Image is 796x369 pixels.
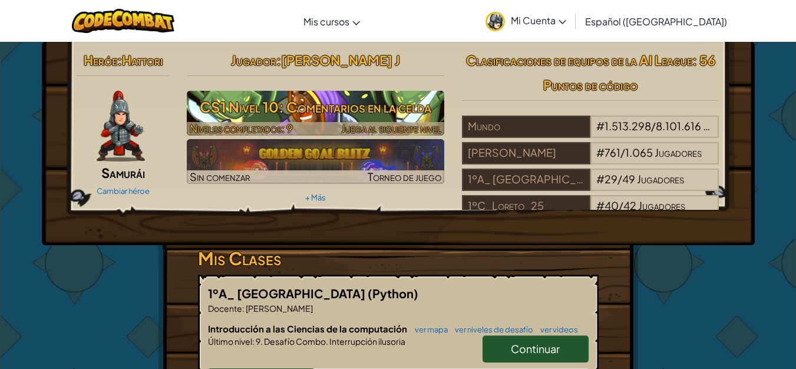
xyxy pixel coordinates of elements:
span: # [596,199,605,212]
span: Interrupción ilusoria [328,336,405,347]
span: Torneo de juego [368,170,441,183]
span: : [117,52,122,68]
span: 42 [623,199,636,212]
a: ver mapa [409,325,448,334]
span: 40 [605,199,619,212]
span: / [617,172,622,186]
div: 1ºA_ [GEOGRAPHIC_DATA] [462,169,590,191]
span: # [596,146,605,159]
h3: Mis Clases [198,245,599,272]
span: Clasificaciones de equipos de la AI League [466,52,692,68]
span: Sin comenzar [190,170,250,183]
span: : [242,303,245,314]
span: Jugadores [637,172,684,186]
span: / [619,199,623,212]
span: Juega al siguiente nivel [341,121,441,135]
span: 29 [605,172,617,186]
span: Samurái [101,164,145,181]
span: / [651,119,656,133]
span: : 56 Puntos de código [543,52,715,93]
a: Español ([GEOGRAPHIC_DATA]) [579,5,733,37]
a: 1ºA_ [GEOGRAPHIC_DATA]#29/49Jugadores [462,180,719,193]
span: : [276,52,281,68]
span: 1.513.298 [605,119,651,133]
span: Jugadores [638,199,685,212]
img: avatar [485,12,505,31]
span: [PERSON_NAME] J [281,52,400,68]
span: 49 [622,172,635,186]
span: (Python) [368,286,418,301]
span: [PERSON_NAME] [245,303,313,314]
a: Mis cursos [298,5,366,37]
span: Español ([GEOGRAPHIC_DATA]) [585,15,727,28]
a: 1ºC_Loreto_25#40/42Jugadores [462,206,719,220]
a: ver niveles de desafío [449,325,533,334]
a: Sin comenzarTorneo de juego [187,139,444,184]
a: Juega al siguiente nivel [187,91,444,136]
span: Hattori [122,52,163,68]
span: 1ºA_ [GEOGRAPHIC_DATA] [208,286,368,301]
span: Docente [208,303,242,314]
a: ver videos [534,325,578,334]
span: Último nivel [208,336,252,347]
div: [PERSON_NAME] [462,142,590,164]
span: : [252,336,255,347]
span: 1.065 [625,146,653,159]
span: Introducción a las Ciencias de la computación [208,323,409,334]
h3: CS1 Nivel 10: Comentarios en la celda [187,94,444,120]
span: Continuar [511,342,560,355]
span: 761 [605,146,620,159]
a: Cambiar héroe [97,186,150,196]
span: Heróe [84,52,117,68]
span: Niveles completados: 9 [190,121,293,135]
span: Mis cursos [303,15,349,28]
img: Golden Goal [187,139,444,184]
span: Mi Cuenta [511,14,566,27]
div: Mundo [462,116,590,138]
span: Jugador [231,52,276,68]
span: 8.101.616 [656,119,701,133]
a: Mi Cuenta [480,2,572,39]
span: Jugadores [655,146,702,159]
a: [PERSON_NAME]#761/1.065Jugadores [462,153,719,167]
a: Mundo#1.513.298/8.101.616Jugadores [462,127,719,140]
img: CS1 Nivel 10: Comentarios en la celda [187,91,444,136]
span: / [620,146,625,159]
a: + Más [305,193,326,202]
span: # [596,172,605,186]
img: samurai.pose.png [97,91,145,162]
div: 1ºC_Loreto_25 [462,195,590,218]
span: # [596,119,605,133]
img: CodeCombat logo [72,9,175,33]
span: 9. Desafío Combo. [255,336,328,347]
